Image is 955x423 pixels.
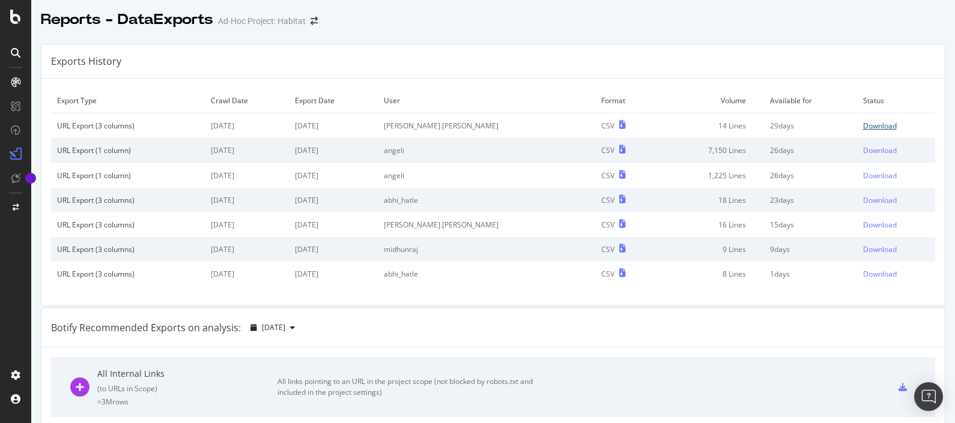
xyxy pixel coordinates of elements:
td: Export Type [51,88,205,113]
div: Download [863,220,897,230]
td: [DATE] [289,163,378,188]
td: Volume [658,88,764,113]
div: URL Export (3 columns) [57,244,199,254]
td: [DATE] [205,138,290,163]
td: Crawl Date [205,88,290,113]
div: URL Export (1 column) [57,145,199,155]
td: abhi_hatle [378,188,595,212]
td: 14 Lines [658,113,764,139]
div: URL Export (3 columns) [57,195,199,205]
td: midhunraj [378,237,595,262]
div: csv-export [899,383,907,391]
td: [DATE] [289,237,378,262]
div: Download [863,244,897,254]
td: abhi_hatle [378,262,595,286]
div: Download [863,195,897,205]
td: [PERSON_NAME].[PERSON_NAME] [378,113,595,139]
a: Download [863,220,929,230]
div: CSV [601,145,614,155]
div: All links pointing to an URL in the project scope (not blocked by robots.txt and included in the ... [277,376,548,398]
a: Download [863,244,929,254]
td: 9 days [764,237,856,262]
div: All Internal Links [97,368,277,380]
td: [DATE] [205,113,290,139]
div: CSV [601,220,614,230]
td: 29 days [764,113,856,139]
div: Tooltip anchor [25,173,36,184]
td: [DATE] [289,113,378,139]
td: 1,225 Lines [658,163,764,188]
div: URL Export (3 columns) [57,269,199,279]
td: Format [595,88,658,113]
a: Download [863,170,929,181]
td: [DATE] [205,262,290,286]
div: URL Export (3 columns) [57,121,199,131]
div: CSV [601,170,614,181]
div: Botify Recommended Exports on analysis: [51,321,241,335]
a: Download [863,269,929,279]
td: 1 days [764,262,856,286]
td: Status [857,88,935,113]
td: [DATE] [289,212,378,237]
div: URL Export (3 columns) [57,220,199,230]
td: 8 Lines [658,262,764,286]
div: Download [863,269,897,279]
div: Download [863,145,897,155]
div: URL Export (1 column) [57,170,199,181]
td: 15 days [764,212,856,237]
td: [DATE] [205,188,290,212]
div: CSV [601,269,614,279]
td: Export Date [289,88,378,113]
td: 16 Lines [658,212,764,237]
a: Download [863,195,929,205]
td: [PERSON_NAME].[PERSON_NAME] [378,212,595,237]
div: Download [863,121,897,131]
div: Reports - DataExports [41,10,213,30]
td: [DATE] [289,262,378,286]
td: angeli [378,163,595,188]
div: CSV [601,244,614,254]
a: Download [863,145,929,155]
div: = 3M rows [97,397,277,407]
div: arrow-right-arrow-left [311,17,318,25]
td: 23 days [764,188,856,212]
div: Download [863,170,897,181]
div: Ad-Hoc Project: Habitat [218,15,306,27]
button: [DATE] [246,318,300,337]
span: 2025 Sep. 17th [262,322,285,332]
div: CSV [601,195,614,205]
td: [DATE] [205,163,290,188]
td: 18 Lines [658,188,764,212]
td: 7,150 Lines [658,138,764,163]
td: Available for [764,88,856,113]
a: Download [863,121,929,131]
td: 26 days [764,163,856,188]
td: [DATE] [205,212,290,237]
div: Open Intercom Messenger [914,382,943,411]
div: ( to URLs in Scope ) [97,383,277,394]
div: Exports History [51,55,121,68]
td: [DATE] [289,188,378,212]
td: angeli [378,138,595,163]
td: [DATE] [205,237,290,262]
td: 26 days [764,138,856,163]
td: 9 Lines [658,237,764,262]
td: [DATE] [289,138,378,163]
td: User [378,88,595,113]
div: CSV [601,121,614,131]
